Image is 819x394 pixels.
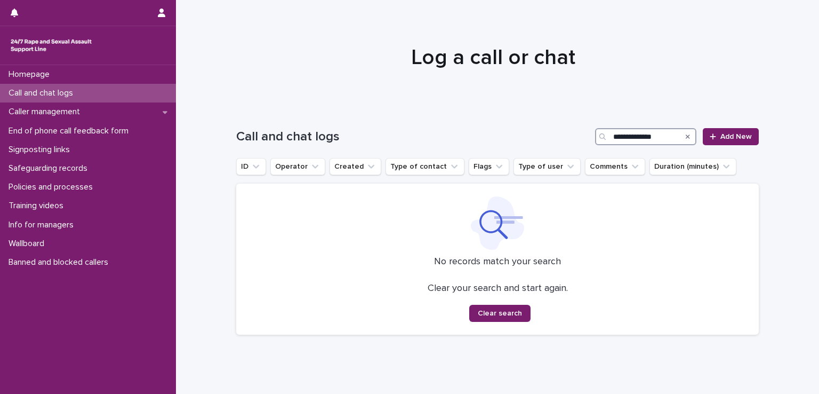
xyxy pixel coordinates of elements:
button: Created [330,158,381,175]
input: Search [595,128,696,145]
p: Homepage [4,69,58,80]
h1: Log a call or chat [232,45,754,70]
p: Safeguarding records [4,163,96,174]
p: Caller management [4,107,89,117]
h1: Call and chat logs [236,129,591,145]
p: Info for managers [4,220,82,230]
p: Clear your search and start again. [428,283,568,295]
p: No records match your search [249,256,746,268]
button: Comments [585,158,645,175]
img: rhQMoQhaT3yELyF149Cw [9,35,94,56]
button: Flags [469,158,509,175]
button: Clear search [469,305,531,322]
button: ID [236,158,266,175]
button: Type of contact [386,158,464,175]
span: Add New [720,133,752,140]
button: Duration (minutes) [649,158,736,175]
p: Banned and blocked callers [4,257,117,267]
p: Call and chat logs [4,88,82,98]
span: Clear search [478,310,522,317]
a: Add New [703,128,759,145]
p: End of phone call feedback form [4,126,137,136]
p: Policies and processes [4,182,101,192]
p: Training videos [4,201,72,211]
button: Type of user [513,158,581,175]
button: Operator [270,158,325,175]
p: Wallboard [4,239,53,249]
p: Signposting links [4,145,78,155]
